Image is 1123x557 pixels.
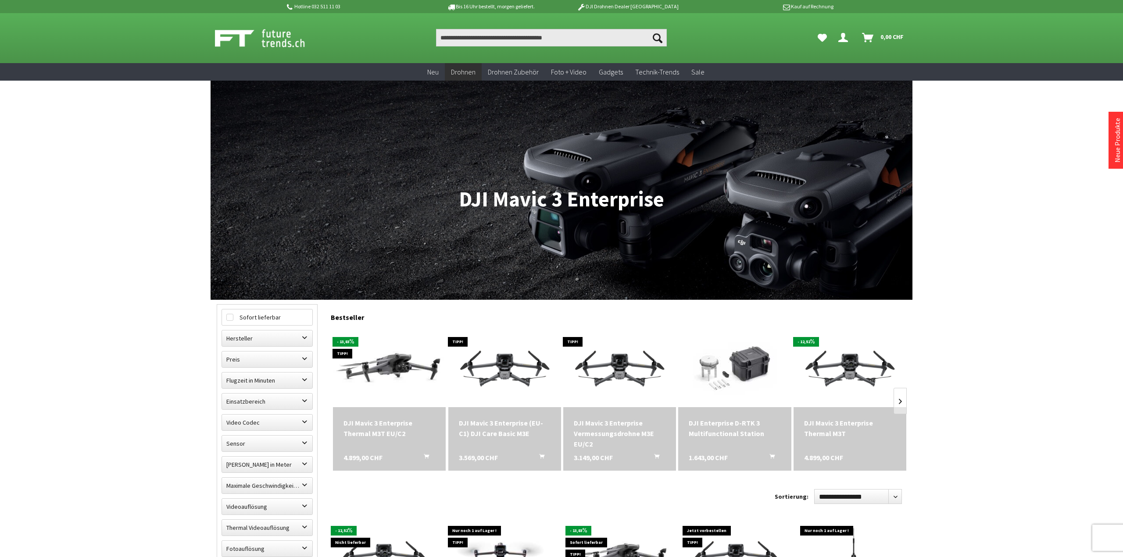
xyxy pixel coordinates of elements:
a: Meine Favoriten [813,29,831,46]
div: DJI Mavic 3 Enterprise Vermessungsdrohne M3E EU/C2 [574,418,665,449]
img: DJI Enterprise D-RTK 3 Multifunctional Station [682,328,787,407]
label: Maximale Geschwindigkeit in km/h [222,478,312,493]
span: 1.643,00 CHF [689,452,728,463]
a: Neu [421,63,445,81]
span: Neu [427,67,439,76]
label: Sensor [222,436,312,451]
span: 3.149,00 CHF [574,452,613,463]
button: In den Warenkorb [759,452,780,464]
img: DJI Mavic 3 Enterprise (EU-C1) DJI Care Basic M3E [448,336,561,399]
a: DJI Mavic 3 Enterprise (EU-C1) DJI Care Basic M3E 3.569,00 CHF In den Warenkorb [459,418,551,439]
a: Neue Produkte [1113,118,1122,163]
span: 4.899,00 CHF [804,452,843,463]
label: Preis [222,351,312,367]
span: Sale [691,67,705,76]
img: DJI Mavic 3 Enterprise Thermal M3T [794,336,906,399]
img: Shop Futuretrends - zur Startseite wechseln [215,27,324,49]
label: Flugzeit in Minuten [222,373,312,388]
a: Technik-Trends [629,63,685,81]
a: DJI Mavic 3 Enterprise Thermal M3T 4.899,00 CHF [804,418,896,439]
a: Drohnen [445,63,482,81]
label: Thermal Videoauflösung [222,520,312,536]
a: DJI Mavic 3 Enterprise Vermessungsdrohne M3E EU/C2 3.149,00 CHF In den Warenkorb [574,418,665,449]
label: Sortierung: [775,490,808,504]
a: Foto + Video [545,63,593,81]
a: Drohnen Zubehör [482,63,545,81]
label: Maximale Flughöhe in Meter [222,457,312,472]
a: DJI Enterprise D-RTK 3 Multifunctional Station 1.643,00 CHF In den Warenkorb [689,418,780,439]
p: Hotline 032 511 11 03 [285,1,422,12]
span: Drohnen Zubehör [488,67,539,76]
button: Suchen [648,29,667,46]
label: Videoauflösung [222,499,312,514]
a: Warenkorb [858,29,908,46]
span: Technik-Trends [635,67,679,76]
span: Drohnen [451,67,476,76]
img: DJI Mavic 3E [563,336,676,399]
label: Sofort lieferbar [222,309,312,325]
h1: DJI Mavic 3 Enterprise [217,188,906,210]
span: Foto + Video [551,67,587,76]
span: 3.569,00 CHF [459,452,498,463]
a: DJI Mavic 3 Enterprise Thermal M3T EU/C2 4.899,00 CHF In den Warenkorb [343,418,435,439]
div: DJI Mavic 3 Enterprise Thermal M3T [804,418,896,439]
p: Bis 16 Uhr bestellt, morgen geliefert. [422,1,559,12]
a: Sale [685,63,711,81]
p: Kauf auf Rechnung [696,1,833,12]
div: DJI Mavic 3 Enterprise Thermal M3T EU/C2 [343,418,435,439]
a: Dein Konto [835,29,855,46]
label: Video Codec [222,415,312,430]
label: Hersteller [222,330,312,346]
p: DJI Drohnen Dealer [GEOGRAPHIC_DATA] [559,1,696,12]
input: Produkt, Marke, Kategorie, EAN, Artikelnummer… [436,29,667,46]
div: DJI Enterprise D-RTK 3 Multifunctional Station [689,418,780,439]
label: Einsatzbereich [222,394,312,409]
img: DJI Mavic 3 Enterprise Thermal M3T EU/C2 [333,332,446,403]
button: In den Warenkorb [413,452,434,464]
div: DJI Mavic 3 Enterprise (EU-C1) DJI Care Basic M3E [459,418,551,439]
div: Bestseller [331,304,906,326]
button: In den Warenkorb [644,452,665,464]
span: 4.899,00 CHF [343,452,383,463]
label: Fotoauflösung [222,541,312,557]
span: 0,00 CHF [880,30,904,44]
a: Gadgets [593,63,629,81]
span: Gadgets [599,67,623,76]
button: In den Warenkorb [529,452,550,464]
